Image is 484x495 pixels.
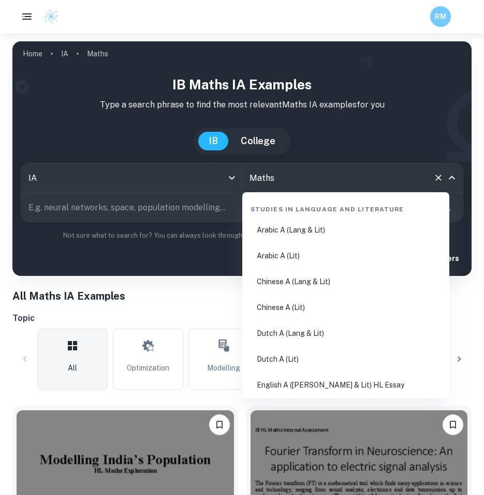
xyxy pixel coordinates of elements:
button: RM [430,6,451,27]
button: College [230,132,286,150]
p: Type a search phrase to find the most relevant Maths IA examples for you [21,99,463,111]
button: Bookmark [443,414,463,435]
a: Home [23,47,42,61]
h1: IB Maths IA examples [21,74,463,95]
button: Close [445,171,459,185]
img: Clastify logo [43,9,59,24]
li: Dutch A (Lang & Lit) [246,321,445,345]
img: profile cover [12,41,472,276]
li: English A ([PERSON_NAME] & Lit) HL Essay [246,373,445,397]
div: IA [21,163,242,192]
span: Modelling [207,362,240,374]
li: Dutch A (Lit) [246,347,445,371]
h6: RM [435,11,447,22]
a: Clastify logo [37,9,59,24]
button: Clear [431,171,446,185]
p: Maths [87,48,108,59]
li: Arabic A (Lang & Lit) [246,218,445,242]
li: Chinese A (Lit) [246,296,445,319]
button: IB [198,132,228,150]
li: Arabic A (Lit) [246,244,445,268]
div: Studies in Language and Literature [246,196,445,218]
span: Optimization [127,362,169,374]
a: IA [61,47,68,61]
input: E.g. neural networks, space, population modelling... [21,193,434,222]
li: Chinese A (Lang & Lit) [246,270,445,293]
h6: Topic [12,312,472,324]
span: All [68,362,77,374]
p: Not sure what to search for? You can always look through our example Internal Assessments below f... [21,230,463,241]
button: Bookmark [209,414,230,435]
h1: All Maths IA Examples [12,288,472,304]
